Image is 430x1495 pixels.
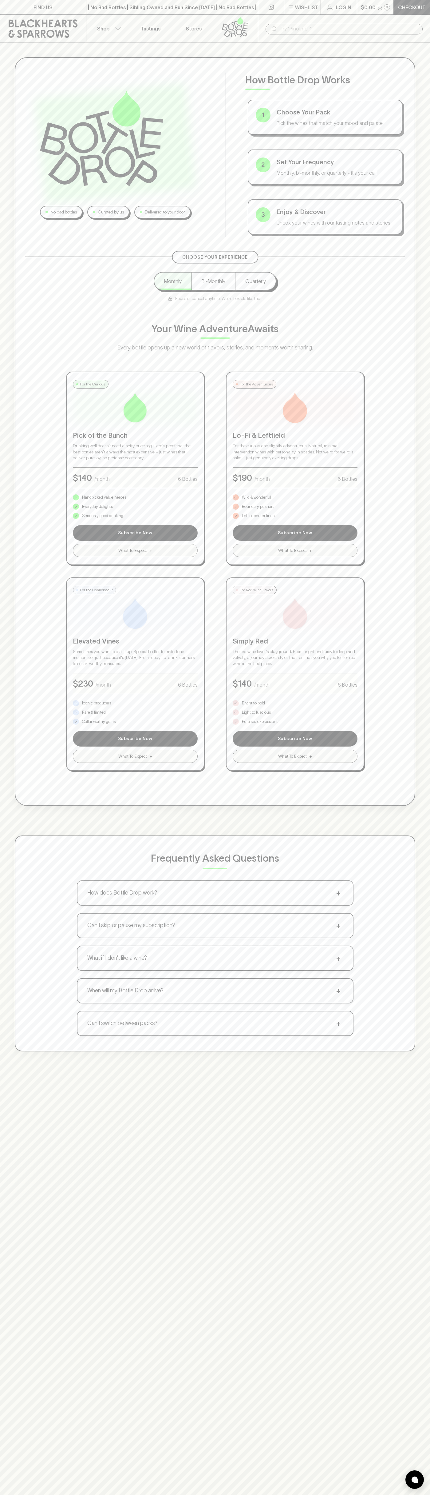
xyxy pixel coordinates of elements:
[334,954,343,963] span: +
[182,254,248,261] p: Choose Your Experience
[141,25,160,32] p: Tastings
[98,209,124,215] p: Curated by us
[386,6,388,9] p: 0
[82,709,106,716] p: Rare & limited
[145,209,185,215] p: Delivered to your door
[186,25,202,32] p: Stores
[398,4,426,11] p: Checkout
[168,295,262,302] p: Pause or cancel anytime. We're flexible like that.
[240,381,273,387] p: For the Adventurous
[233,636,357,646] p: Simply Red
[149,753,152,759] span: +
[256,108,270,122] div: 1
[73,525,198,541] button: Subscribe Now
[86,15,129,42] button: Shop
[334,986,343,995] span: +
[87,987,164,995] p: When will my Bottle Drop arrive?
[235,273,276,290] button: Quarterly
[254,681,270,688] p: /month
[233,731,357,747] button: Subscribe Now
[277,207,395,217] p: Enjoy & Discover
[278,547,307,554] span: What To Expect
[94,475,110,483] p: /month
[80,381,105,387] p: For the Curious
[309,547,312,554] span: +
[233,443,357,461] p: For the curious and slightly adventurous. Natural, minimal intervention wines with personality in...
[77,1011,353,1035] button: Can I switch between packs?+
[77,946,353,970] button: What if I don't like a wine?+
[118,753,147,759] span: What To Expect
[73,636,198,646] p: Elevated Vines
[154,273,191,290] button: Monthly
[280,392,310,423] img: Lo-Fi & Leftfield
[233,677,252,690] p: $ 140
[73,750,198,763] button: What To Expect+
[87,889,157,897] p: How does Bottle Drop work?
[77,979,353,1003] button: When will my Bottle Drop arrive?+
[82,513,123,519] p: Seriously good drinking
[361,4,376,11] p: $0.00
[97,25,109,32] p: Shop
[233,750,357,763] button: What To Expect+
[245,73,405,87] p: How Bottle Drop Works
[73,430,198,441] p: Pick of the Bunch
[80,587,113,593] p: For the Connoisseur
[151,851,279,866] p: Frequently Asked Questions
[233,525,357,541] button: Subscribe Now
[242,494,271,500] p: Wild & wonderful
[242,504,274,510] p: Boundary pushers
[73,677,93,690] p: $ 230
[277,169,395,177] p: Monthly, bi-monthly, or quarterly - it's your call
[242,719,278,725] p: Pure red expressions
[178,475,198,483] p: 6 Bottles
[280,598,310,629] img: Simply Red
[191,273,235,290] button: Bi-Monthly
[50,209,77,215] p: No bad bottles
[242,513,274,519] p: Left of center finds
[256,207,270,222] div: 3
[412,1477,418,1483] img: bubble-icon
[178,681,198,688] p: 6 Bottles
[278,753,307,759] span: What To Expect
[277,157,395,167] p: Set Your Frequency
[34,4,53,11] p: FIND US
[242,709,271,716] p: Light to luscious
[96,681,111,688] p: /month
[73,443,198,461] p: Drinking well doesn't need a hefty price tag. Here's proof that the best bottles aren't always th...
[92,344,338,352] p: Every bottle opens up a new world of flavors, stories, and moments worth sharing.
[120,598,151,629] img: Elevated Vines
[277,119,395,127] p: Pick the wines that match your mood and palate
[82,719,116,725] p: Cellar worthy gems
[73,471,92,484] p: $ 140
[338,475,357,483] p: 6 Bottles
[338,681,357,688] p: 6 Bottles
[334,1019,343,1028] span: +
[77,881,353,905] button: How does Bottle Drop work?+
[82,494,126,500] p: Handpicked value heroes
[152,321,278,336] p: Your Wine Adventure
[233,471,252,484] p: $ 190
[129,15,172,42] a: Tastings
[87,954,147,962] p: What if I don't like a wine?
[87,1019,157,1027] p: Can I switch between packs?
[295,4,318,11] p: Wishlist
[240,587,273,593] p: For Red Wine Lovers
[334,921,343,930] span: +
[172,15,215,42] a: Stores
[82,504,113,510] p: Everyday delights
[82,700,111,706] p: Iconic producers
[242,700,265,706] p: Bright to bold
[120,392,151,423] img: Pick of the Bunch
[336,4,351,11] p: Login
[149,547,152,554] span: +
[233,430,357,441] p: Lo-Fi & Leftfield
[73,649,198,667] p: Sometimes you want to dial it up. Special bottles for milestone moments or just because it's [DAT...
[233,544,357,557] button: What To Expect+
[277,108,395,117] p: Choose Your Pack
[309,753,312,759] span: +
[73,544,198,557] button: What To Expect+
[87,921,175,930] p: Can I skip or pause my subscription?
[280,24,418,34] input: Try "Pinot noir"
[73,731,198,747] button: Subscribe Now
[248,323,278,334] span: Awaits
